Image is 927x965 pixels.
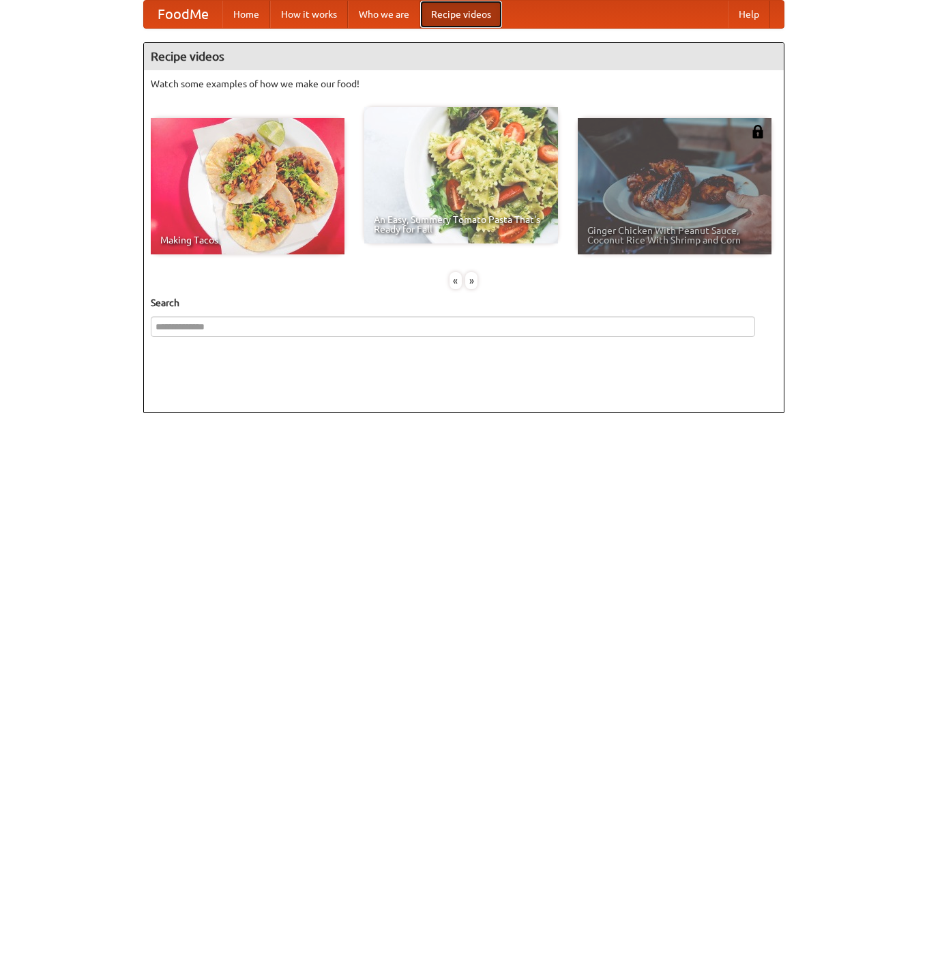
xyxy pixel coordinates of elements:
a: FoodMe [144,1,222,28]
h4: Recipe videos [144,43,784,70]
h5: Search [151,296,777,310]
a: Help [728,1,770,28]
p: Watch some examples of how we make our food! [151,77,777,91]
div: » [465,272,477,289]
a: Recipe videos [420,1,502,28]
a: Who we are [348,1,420,28]
a: How it works [270,1,348,28]
div: « [450,272,462,289]
span: Making Tacos [160,235,335,245]
img: 483408.png [751,125,765,138]
a: An Easy, Summery Tomato Pasta That's Ready for Fall [364,107,558,243]
span: An Easy, Summery Tomato Pasta That's Ready for Fall [374,215,548,234]
a: Home [222,1,270,28]
a: Making Tacos [151,118,344,254]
